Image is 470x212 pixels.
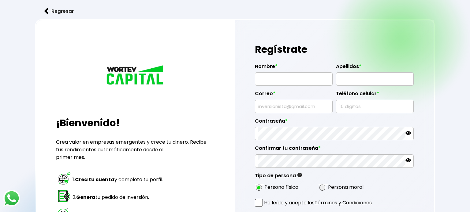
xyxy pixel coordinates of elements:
[258,100,330,113] input: inversionista@gmail.com
[56,138,215,161] p: Crea valor en empresas emergentes y crece tu dinero. Recibe tus rendimientos automáticamente desd...
[255,40,414,59] h1: Regístrate
[35,3,83,19] button: Regresar
[76,194,95,201] strong: Genera
[255,173,302,182] label: Tipo de persona
[255,91,333,100] label: Correo
[72,171,165,188] td: 1. y completa tu perfil.
[56,116,215,130] h2: ¡Bienvenido!
[336,91,414,100] label: Teléfono celular
[336,63,414,73] label: Apellidos
[44,8,49,14] img: flecha izquierda
[57,171,71,185] img: paso 1
[255,145,414,154] label: Confirmar tu contraseña
[339,100,411,113] input: 10 dígitos
[72,189,165,206] td: 2. tu pedido de inversión.
[315,199,372,206] a: Términos y Condiciones
[35,3,435,19] a: flecha izquierdaRegresar
[75,176,114,183] strong: Crea tu cuenta
[264,199,372,207] p: He leído y acepto los
[3,190,20,207] img: logos_whatsapp-icon.242b2217.svg
[328,183,364,191] label: Persona moral
[255,63,333,73] label: Nombre
[255,118,414,127] label: Contraseña
[105,64,166,87] img: logo_wortev_capital
[57,189,71,203] img: paso 2
[264,183,298,191] label: Persona física
[297,173,302,177] img: gfR76cHglkPwleuBLjWdxeZVvX9Wp6JBDmjRYY8JYDQn16A2ICN00zLTgIroGa6qie5tIuWH7V3AapTKqzv+oMZsGfMUqL5JM...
